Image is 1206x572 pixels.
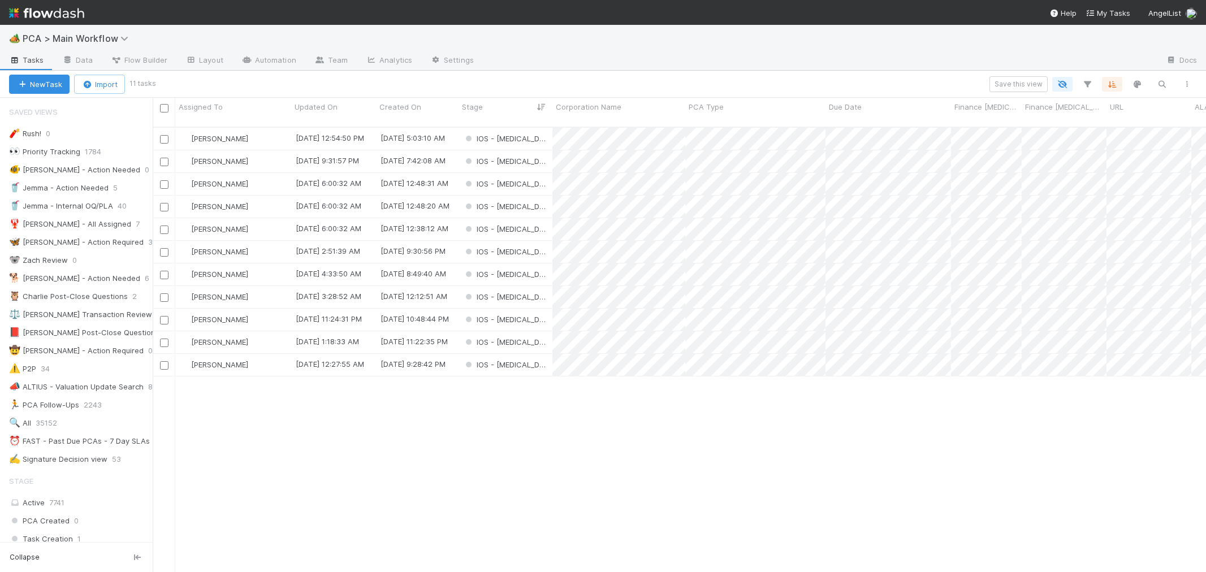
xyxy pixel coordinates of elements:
[9,436,20,445] span: ⏰
[9,201,20,210] span: 🥤
[296,336,359,347] div: [DATE] 1:18:33 AM
[9,255,20,265] span: 🐨
[129,79,156,89] small: 11 tasks
[180,202,189,211] img: avatar_cd4e5e5e-3003-49e5-bc76-fd776f359de9.png
[180,179,189,188] img: avatar_cd4e5e5e-3003-49e5-bc76-fd776f359de9.png
[463,270,556,279] span: IOS - [MEDICAL_DATA]
[23,33,134,44] span: PCA > Main Workflow
[180,336,248,348] div: [PERSON_NAME]
[1148,8,1181,18] span: AngelList
[463,247,556,256] span: IOS - [MEDICAL_DATA]
[9,309,20,319] span: ⚖️
[132,289,148,304] span: 2
[72,253,88,267] span: 0
[9,416,31,430] div: All
[148,344,164,358] span: 0
[1025,101,1104,112] span: Finance [MEDICAL_DATA] Start Date
[9,380,144,394] div: ALTIUS - Valuation Update Search
[381,268,446,279] div: [DATE] 8:49:40 AM
[180,178,248,189] div: [PERSON_NAME]
[381,132,445,144] div: [DATE] 5:03:10 AM
[191,292,248,301] span: [PERSON_NAME]
[160,248,168,257] input: Toggle Row Selected
[180,314,248,325] div: [PERSON_NAME]
[9,496,150,510] div: Active
[160,271,168,279] input: Toggle Row Selected
[191,134,248,143] span: [PERSON_NAME]
[9,398,79,412] div: PCA Follow-Ups
[463,179,556,188] span: IOS - [MEDICAL_DATA]
[9,326,159,340] div: [PERSON_NAME] Post-Close Questions
[9,199,113,213] div: Jemma - Internal OQ/PLA
[180,270,189,279] img: avatar_cd4e5e5e-3003-49e5-bc76-fd776f359de9.png
[160,361,168,370] input: Toggle Row Selected
[180,337,189,346] img: avatar_cd4e5e5e-3003-49e5-bc76-fd776f359de9.png
[191,247,248,256] span: [PERSON_NAME]
[463,134,556,143] span: IOS - [MEDICAL_DATA]
[9,181,109,195] div: Jemma - Action Needed
[191,337,248,346] span: [PERSON_NAME]
[85,145,113,159] span: 1784
[296,200,361,211] div: [DATE] 6:00:32 AM
[9,164,20,174] span: 🐠
[136,217,151,231] span: 7
[74,514,79,528] span: 0
[180,223,248,235] div: [PERSON_NAME]
[191,157,248,166] span: [PERSON_NAME]
[180,360,189,369] img: avatar_cd4e5e5e-3003-49e5-bc76-fd776f359de9.png
[9,146,20,156] span: 👀
[1049,7,1077,19] div: Help
[191,315,248,324] span: [PERSON_NAME]
[421,52,483,70] a: Settings
[148,380,168,394] span: 84
[9,327,20,337] span: 📕
[381,155,446,166] div: [DATE] 7:42:08 AM
[180,315,189,324] img: avatar_cd4e5e5e-3003-49e5-bc76-fd776f359de9.png
[160,158,168,166] input: Toggle Row Selected
[296,177,361,189] div: [DATE] 6:00:32 AM
[160,339,168,347] input: Toggle Row Selected
[9,434,150,448] div: FAST - Past Due PCAs - 7 Day SLAs
[9,454,20,463] span: ✍️
[463,223,547,235] div: IOS - [MEDICAL_DATA]
[463,359,547,370] div: IOS - [MEDICAL_DATA]
[463,201,547,212] div: IOS - [MEDICAL_DATA]
[9,183,20,192] span: 🥤
[463,336,547,348] div: IOS - [MEDICAL_DATA]
[9,145,80,159] div: Priority Tracking
[46,127,62,141] span: 0
[9,271,140,285] div: [PERSON_NAME] - Action Needed
[9,33,20,43] span: 🏕️
[160,293,168,302] input: Toggle Row Selected
[232,52,305,70] a: Automation
[9,127,41,141] div: Rush!
[9,532,73,546] span: Task Creation
[295,101,338,112] span: Updated On
[9,75,70,94] button: NewTask
[9,163,140,177] div: [PERSON_NAME] - Action Needed
[463,202,556,211] span: IOS - [MEDICAL_DATA]
[296,268,361,279] div: [DATE] 4:33:50 AM
[296,245,360,257] div: [DATE] 2:51:39 AM
[357,52,421,70] a: Analytics
[9,362,36,376] div: P2P
[9,470,33,492] span: Stage
[1086,8,1130,18] span: My Tasks
[9,344,144,358] div: [PERSON_NAME] - Action Required
[463,314,547,325] div: IOS - [MEDICAL_DATA]
[381,313,449,324] div: [DATE] 10:48:44 PM
[463,291,547,302] div: IOS - [MEDICAL_DATA]
[180,201,248,212] div: [PERSON_NAME]
[191,179,248,188] span: [PERSON_NAME]
[9,128,20,138] span: 🧨
[145,163,161,177] span: 0
[463,268,547,280] div: IOS - [MEDICAL_DATA]
[9,400,20,409] span: 🏃
[9,253,68,267] div: Zach Review
[180,157,189,166] img: avatar_cd4e5e5e-3003-49e5-bc76-fd776f359de9.png
[49,498,64,507] span: 7741
[296,291,361,302] div: [DATE] 3:28:52 AM
[463,224,556,233] span: IOS - [MEDICAL_DATA]
[191,202,248,211] span: [PERSON_NAME]
[463,315,556,324] span: IOS - [MEDICAL_DATA]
